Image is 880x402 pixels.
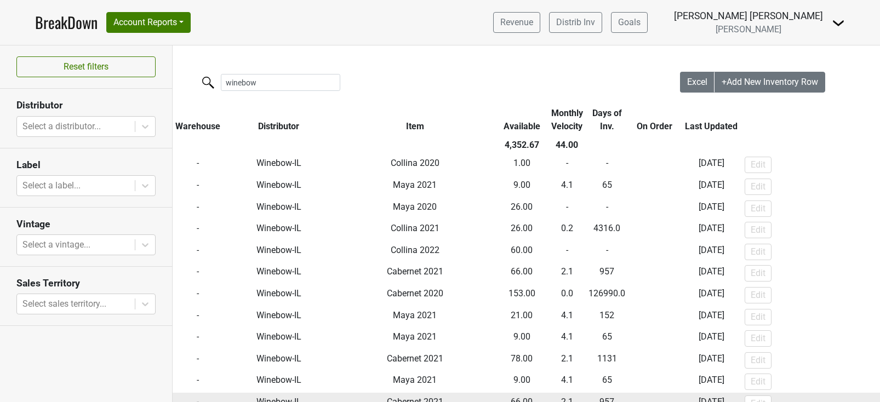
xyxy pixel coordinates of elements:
[628,263,681,285] td: -
[628,349,681,371] td: -
[35,11,98,34] a: BreakDown
[495,284,548,306] td: 153.00
[173,328,224,349] td: -
[681,284,741,306] td: [DATE]
[16,159,156,171] h3: Label
[393,180,437,190] span: Maya 2021
[548,306,585,328] td: 4.1
[173,154,224,176] td: -
[628,306,681,328] td: -
[173,104,224,136] th: Warehouse: activate to sort column ascending
[586,154,628,176] td: -
[611,12,648,33] a: Goals
[495,136,548,154] th: 4,352.67
[586,263,628,285] td: 957
[393,202,437,212] span: Maya 2020
[224,176,334,198] td: Winebow-IL
[680,72,715,93] button: Excel
[681,349,741,371] td: [DATE]
[224,328,334,349] td: Winebow-IL
[391,245,439,255] span: Collina 2022
[687,77,707,87] span: Excel
[628,104,681,136] th: On Order: activate to sort column ascending
[745,330,772,347] button: Edit
[173,219,224,241] td: -
[548,371,585,393] td: 4.1
[548,104,585,136] th: Monthly Velocity: activate to sort column ascending
[745,352,772,369] button: Edit
[173,349,224,371] td: -
[681,263,741,285] td: [DATE]
[495,219,548,241] td: 26.00
[681,198,741,220] td: [DATE]
[495,154,548,176] td: 1.00
[173,284,224,306] td: -
[745,179,772,195] button: Edit
[586,241,628,263] td: -
[495,263,548,285] td: 66.00
[393,310,437,320] span: Maya 2021
[173,306,224,328] td: -
[493,12,540,33] a: Revenue
[16,100,156,111] h3: Distributor
[628,328,681,349] td: -
[173,263,224,285] td: -
[495,328,548,349] td: 9.00
[628,219,681,241] td: -
[628,198,681,220] td: -
[681,371,741,393] td: [DATE]
[224,104,334,136] th: Distributor: activate to sort column ascending
[745,374,772,390] button: Edit
[745,265,772,282] button: Edit
[548,154,585,176] td: -
[224,349,334,371] td: Winebow-IL
[224,154,334,176] td: Winebow-IL
[224,219,334,241] td: Winebow-IL
[745,287,772,303] button: Edit
[716,24,781,35] span: [PERSON_NAME]
[674,9,823,23] div: [PERSON_NAME] [PERSON_NAME]
[745,157,772,173] button: Edit
[548,241,585,263] td: -
[548,176,585,198] td: 4.1
[586,328,628,349] td: 65
[628,154,681,176] td: -
[628,176,681,198] td: -
[387,353,443,364] span: Cabernet 2021
[495,349,548,371] td: 78.00
[722,77,818,87] span: +Add New Inventory Row
[681,306,741,328] td: [DATE]
[224,284,334,306] td: Winebow-IL
[745,309,772,325] button: Edit
[224,263,334,285] td: Winebow-IL
[224,198,334,220] td: Winebow-IL
[334,104,495,136] th: Item: activate to sort column ascending
[173,241,224,263] td: -
[16,278,156,289] h3: Sales Territory
[586,306,628,328] td: 152
[745,200,772,217] button: Edit
[548,198,585,220] td: -
[549,12,602,33] a: Distrib Inv
[495,241,548,263] td: 60.00
[681,176,741,198] td: [DATE]
[745,244,772,260] button: Edit
[224,371,334,393] td: Winebow-IL
[548,349,585,371] td: 2.1
[832,16,845,30] img: Dropdown Menu
[173,371,224,393] td: -
[387,288,443,298] span: Cabernet 2020
[106,12,191,33] button: Account Reports
[391,223,439,233] span: Collina 2021
[586,104,628,136] th: Days of Inv.: activate to sort column ascending
[495,306,548,328] td: 21.00
[628,241,681,263] td: -
[495,198,548,220] td: 26.00
[548,136,585,154] th: 44.00
[391,158,439,168] span: Collina 2020
[224,306,334,328] td: Winebow-IL
[495,176,548,198] td: 9.00
[715,72,825,93] button: +Add New Inventory Row
[586,371,628,393] td: 65
[495,104,548,136] th: Available: activate to sort column ascending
